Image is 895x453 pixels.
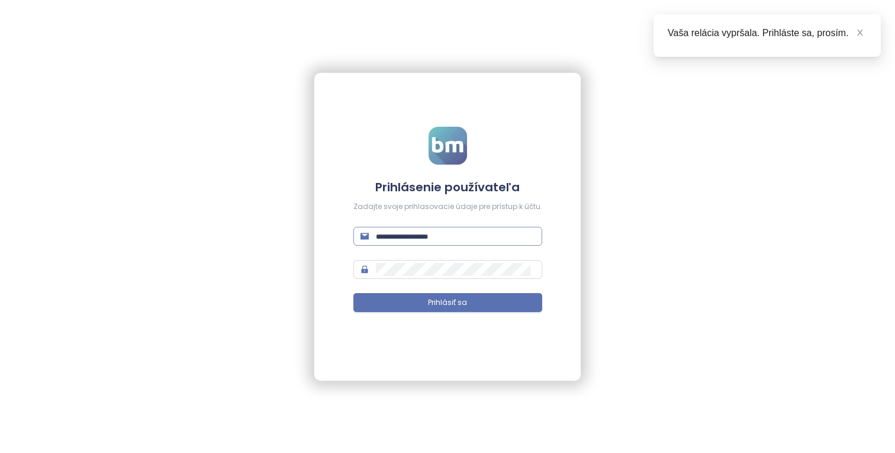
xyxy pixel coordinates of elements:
[353,201,542,213] div: Zadajte svoje prihlasovacie údaje pre prístup k účtu.
[429,127,467,165] img: logo
[428,297,467,309] span: Prihlásiť sa
[360,232,369,240] span: mail
[353,179,542,195] h4: Prihlásenie používateľa
[668,26,867,40] div: Vaša relácia vypršala. Prihláste sa, prosím.
[353,293,542,312] button: Prihlásiť sa
[856,28,864,37] span: close
[360,265,369,274] span: lock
